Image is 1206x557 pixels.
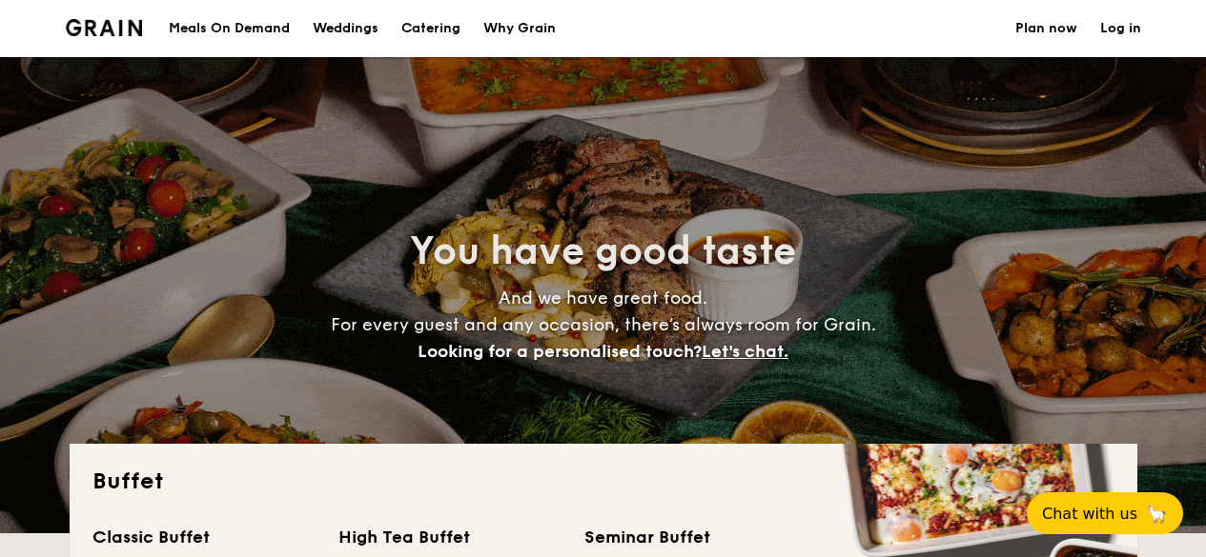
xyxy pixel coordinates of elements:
div: Classic Buffet [92,524,316,550]
span: Looking for a personalised touch? [418,341,702,362]
span: Let's chat. [702,341,788,362]
div: High Tea Buffet [338,524,562,550]
h2: Buffet [92,467,1114,497]
span: You have good taste [410,229,796,274]
button: Chat with us🦙 [1027,492,1183,534]
span: Chat with us [1042,505,1137,523]
span: 🦙 [1145,503,1168,525]
span: And we have great food. For every guest and any occasion, there’s always room for Grain. [331,288,876,362]
div: Seminar Buffet [584,524,807,550]
a: Logotype [66,19,143,36]
img: Grain [66,19,143,36]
